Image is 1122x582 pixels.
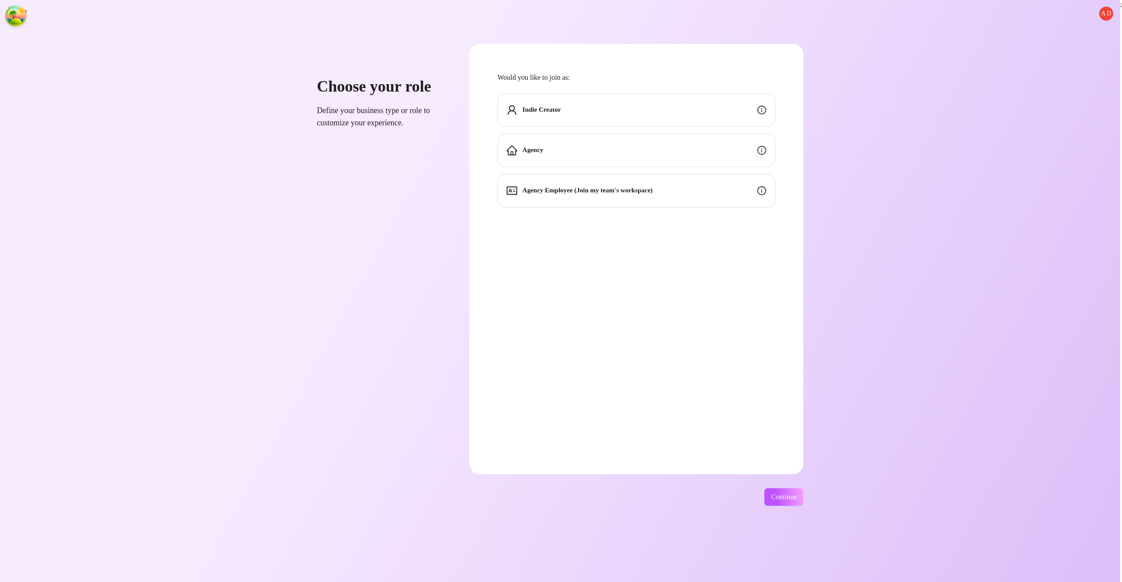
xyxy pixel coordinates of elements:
[317,104,448,129] span: Define your business type or role to customize your experience.
[507,145,517,156] span: home
[507,105,517,115] span: user
[317,77,448,96] h1: Choose your role
[9,7,67,16] img: logo
[1101,9,1111,18] span: A D
[522,146,543,153] strong: Agency
[507,185,517,196] span: idcard
[771,493,797,501] span: Continue
[522,187,653,194] strong: Agency Employee (Join my team's workspace)
[757,106,766,114] span: info-circle
[764,488,803,506] button: Continue
[497,72,775,83] span: Would you like to join as:
[522,106,561,113] strong: Indie Creator
[757,186,766,195] span: info-circle
[757,146,766,155] span: info-circle
[7,7,25,25] button: Open Tanstack query devtools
